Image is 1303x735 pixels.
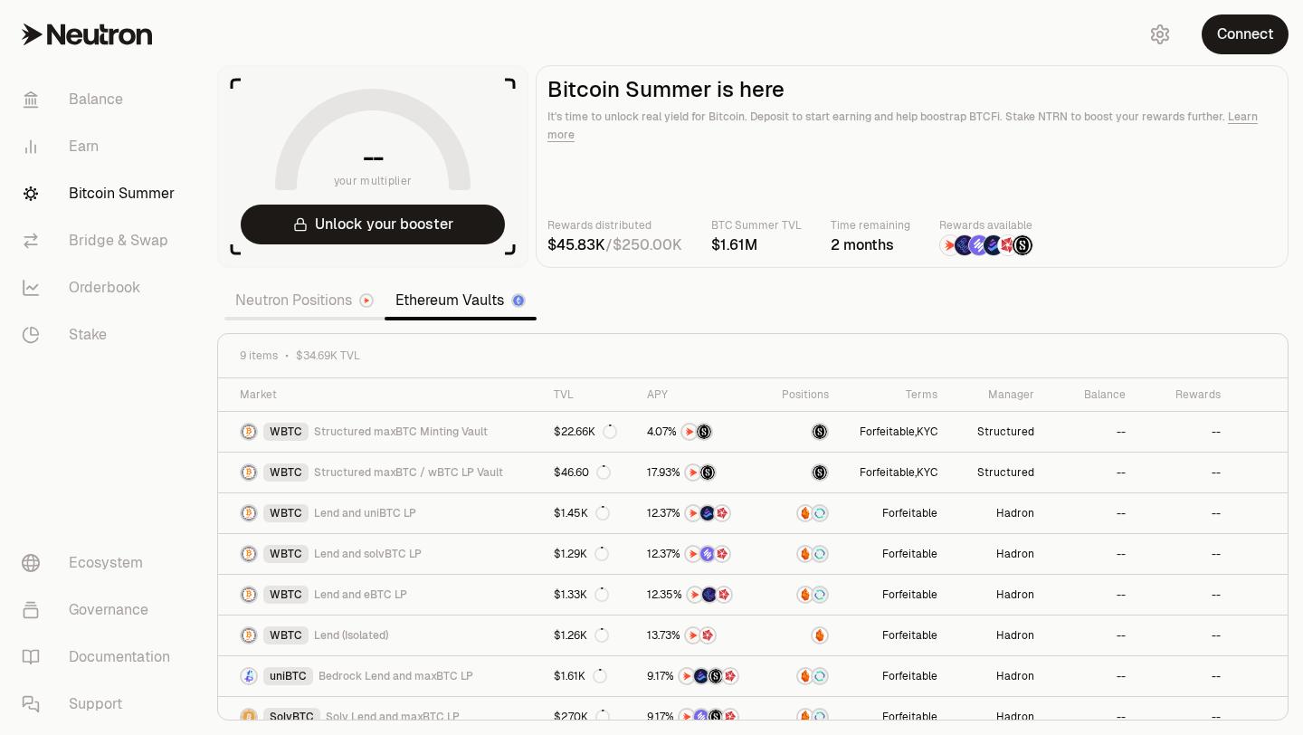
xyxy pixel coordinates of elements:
button: NTRNBedrock DiamondsMars Fragments [647,504,753,522]
img: Mars Fragments [723,669,737,683]
img: Amber [798,710,813,724]
button: Amber [775,626,828,644]
img: Supervault [813,547,827,561]
h2: Bitcoin Summer is here [547,77,1277,102]
span: Structured maxBTC / wBTC LP Vault [314,465,503,480]
span: $34.69K TVL [296,348,360,363]
img: Bedrock Diamonds [694,669,709,683]
a: Bridge & Swap [7,217,195,264]
button: NTRNStructured Points [647,463,753,482]
button: Forfeitable [882,547,937,561]
a: Ecosystem [7,539,195,587]
img: Amber [798,547,813,561]
img: SolvBTC Logo [242,710,256,724]
img: maxBTC [813,425,827,439]
a: Hadron [948,493,1045,533]
button: NTRNSolv PointsStructured PointsMars Fragments [647,708,753,726]
img: NTRN [688,587,702,602]
a: Hadron [948,616,1045,655]
div: WBTC [263,626,309,644]
button: Unlock your booster [241,205,505,244]
a: WBTC LogoWBTCStructured maxBTC Minting Vault [218,412,543,452]
img: Mars Fragments [700,628,715,643]
a: Neutron Positions [224,282,385,319]
img: Structured Points [709,669,723,683]
a: WBTC LogoWBTCLend and solvBTC LP [218,534,543,574]
button: NTRNEtherFi PointsMars Fragments [647,586,753,604]
img: NTRN [686,506,700,520]
button: AmberSupervault [775,545,828,563]
button: Forfeitable [882,710,937,724]
a: Ethereum Vaults [385,282,537,319]
a: AmberSupervault [764,656,839,696]
span: , [860,465,937,480]
img: Neutron Logo [361,295,372,306]
p: Time remaining [831,216,910,234]
img: Supervault [813,587,827,602]
button: maxBTC [775,463,828,482]
a: Forfeitable [840,656,949,696]
button: NTRNStructured Points [647,423,753,441]
img: Mars Fragments [717,587,731,602]
a: Earn [7,123,195,170]
a: NTRNSolv PointsMars Fragments [636,534,764,574]
div: 2 months [831,234,910,256]
div: Positions [775,387,828,402]
img: Amber [798,669,813,683]
button: Forfeitable [882,669,937,683]
div: APY [647,387,753,402]
a: $1.45K [543,493,636,533]
img: Structured Points [697,425,711,439]
a: WBTC LogoWBTCStructured maxBTC / wBTC LP Vault [218,453,543,492]
a: -- [1137,453,1232,492]
img: NTRN [686,628,700,643]
img: NTRN [686,547,700,561]
img: Supervault [813,669,827,683]
div: $1.26K [554,628,609,643]
img: NTRN [680,710,694,724]
a: Bitcoin Summer [7,170,195,217]
a: Balance [7,76,195,123]
img: Supervault [813,710,827,724]
div: $1.33K [554,587,609,602]
a: -- [1045,412,1137,452]
button: Forfeitable [882,628,937,643]
span: , [860,425,937,439]
a: Forfeitable [840,534,949,574]
img: uniBTC Logo [242,669,256,683]
a: -- [1045,656,1137,696]
img: NTRN [940,235,960,255]
img: EtherFi Points [702,587,717,602]
button: Forfeitable [882,506,937,520]
span: Bedrock Lend and maxBTC LP [319,669,473,683]
a: Forfeitable,KYC [840,412,949,452]
a: -- [1045,575,1137,615]
a: -- [1045,453,1137,492]
a: WBTC LogoWBTCLend (Isolated) [218,616,543,655]
img: Structured Points [1013,235,1032,255]
img: Solv Points [969,235,989,255]
div: $46.60 [554,465,611,480]
div: Terms [851,387,938,402]
a: Hadron [948,656,1045,696]
button: AmberSupervault [775,708,828,726]
img: EtherFi Points [955,235,975,255]
img: Amber [813,628,827,643]
div: $1.61K [554,669,607,683]
img: Mars Fragments [715,506,729,520]
p: Rewards available [939,216,1033,234]
button: Connect [1202,14,1289,54]
a: Forfeitable [840,616,949,655]
a: AmberSupervault [764,493,839,533]
img: Mars Fragments [998,235,1018,255]
a: WBTC LogoWBTCLend and eBTC LP [218,575,543,615]
p: Rewards distributed [547,216,682,234]
button: Forfeitable [860,465,915,480]
div: $1.45K [554,506,610,520]
a: -- [1137,493,1232,533]
a: -- [1137,616,1232,655]
img: Bedrock Diamonds [984,235,1003,255]
a: $1.29K [543,534,636,574]
div: Manager [959,387,1034,402]
a: NTRNMars Fragments [636,616,764,655]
